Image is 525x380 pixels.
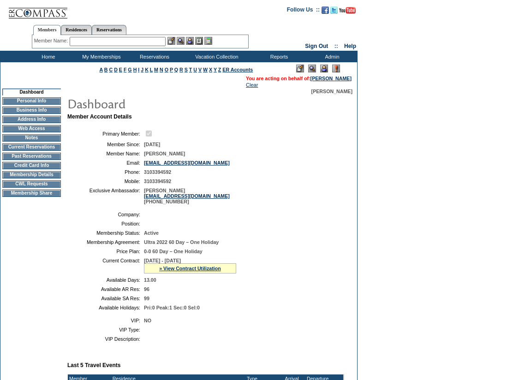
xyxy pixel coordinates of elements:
[320,65,328,72] img: Impersonate
[119,67,122,72] a: E
[246,82,258,88] a: Clear
[144,258,181,263] span: [DATE] - [DATE]
[144,230,159,236] span: Active
[133,67,137,72] a: H
[144,160,230,166] a: [EMAIL_ADDRESS][DOMAIN_NAME]
[67,94,251,113] img: pgTtlDashboard.gif
[2,162,61,169] td: Credit Card Info
[174,67,178,72] a: Q
[144,239,219,245] span: Ultra 2022 60 Day – One Holiday
[71,212,140,217] td: Company:
[92,25,126,35] a: Reservations
[71,318,140,323] td: VIP:
[2,116,61,123] td: Address Info
[167,37,175,45] img: b_edit.gif
[71,336,140,342] td: VIP Description:
[144,277,156,283] span: 13.00
[71,249,140,254] td: Price Plan:
[304,51,358,62] td: Admin
[2,153,61,160] td: Past Reservations
[138,67,139,72] a: I
[222,67,253,72] a: ER Accounts
[71,221,140,226] td: Position:
[332,65,340,72] img: Log Concern/Member Elevation
[144,286,149,292] span: 96
[185,67,188,72] a: S
[170,67,173,72] a: P
[144,178,171,184] span: 3103394592
[144,169,171,175] span: 3103394592
[67,362,120,368] b: Last 5 Travel Events
[311,89,352,94] span: [PERSON_NAME]
[2,125,61,132] td: Web Access
[34,37,70,45] div: Member Name:
[127,51,180,62] td: Reservations
[33,25,61,35] a: Members
[2,97,61,105] td: Personal Info
[144,296,149,301] span: 99
[310,76,352,81] a: [PERSON_NAME]
[71,286,140,292] td: Available AR Res:
[71,305,140,310] td: Available Holidays:
[128,67,131,72] a: G
[71,327,140,332] td: VIP Type:
[203,67,208,72] a: W
[144,318,151,323] span: NO
[344,43,356,49] a: Help
[67,113,132,120] b: Member Account Details
[193,67,197,72] a: U
[189,67,192,72] a: T
[330,9,338,15] a: Follow us on Twitter
[159,266,221,271] a: » View Contract Utilization
[2,171,61,178] td: Membership Details
[2,180,61,188] td: CWL Requests
[144,193,230,199] a: [EMAIL_ADDRESS][DOMAIN_NAME]
[339,7,356,14] img: Subscribe to our YouTube Channel
[195,37,203,45] img: Reservations
[74,51,127,62] td: My Memberships
[71,296,140,301] td: Available SA Res:
[322,9,329,15] a: Become our fan on Facebook
[145,67,149,72] a: K
[214,67,217,72] a: Y
[2,107,61,114] td: Business Info
[308,65,316,72] img: View Mode
[71,239,140,245] td: Membership Agreement:
[71,230,140,236] td: Membership Status:
[2,134,61,142] td: Notes
[109,67,113,72] a: C
[124,67,127,72] a: F
[104,67,108,72] a: B
[71,160,140,166] td: Email:
[71,142,140,147] td: Member Since:
[144,249,203,254] span: 0-0 60 Day – One Holiday
[144,188,230,204] span: [PERSON_NAME] [PHONE_NUMBER]
[209,67,212,72] a: X
[218,67,221,72] a: Z
[334,43,338,49] span: ::
[2,143,61,151] td: Current Reservations
[204,37,212,45] img: b_calculator.gif
[246,76,352,81] span: You are acting on behalf of:
[287,6,320,17] td: Follow Us ::
[198,67,202,72] a: V
[2,190,61,197] td: Membership Share
[180,51,251,62] td: Vacation Collection
[144,305,200,310] span: Pri:0 Peak:1 Sec:0 Sel:0
[322,6,329,14] img: Become our fan on Facebook
[2,89,61,95] td: Dashboard
[21,51,74,62] td: Home
[71,277,140,283] td: Available Days:
[160,67,163,72] a: N
[71,151,140,156] td: Member Name:
[251,51,304,62] td: Reports
[100,67,103,72] a: A
[150,67,153,72] a: L
[114,67,118,72] a: D
[144,142,160,147] span: [DATE]
[296,65,304,72] img: Edit Mode
[179,67,183,72] a: R
[141,67,143,72] a: J
[144,151,185,156] span: [PERSON_NAME]
[71,188,140,204] td: Exclusive Ambassador:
